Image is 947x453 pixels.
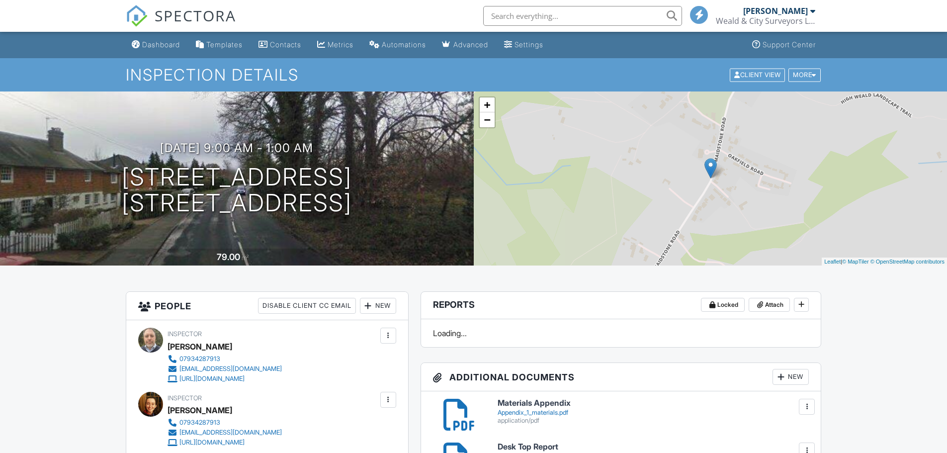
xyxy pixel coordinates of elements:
[480,97,495,112] a: Zoom in
[179,419,220,427] div: 07934287913
[870,259,945,265] a: © OpenStreetMap contributors
[142,40,180,49] div: Dashboard
[743,6,808,16] div: [PERSON_NAME]
[122,164,352,217] h1: [STREET_ADDRESS] [STREET_ADDRESS]
[500,36,547,54] a: Settings
[824,259,841,265] a: Leaflet
[179,429,282,437] div: [EMAIL_ADDRESS][DOMAIN_NAME]
[421,363,821,391] h3: Additional Documents
[179,355,220,363] div: 07934287913
[730,68,785,82] div: Client View
[179,365,282,373] div: [EMAIL_ADDRESS][DOMAIN_NAME]
[788,68,821,82] div: More
[168,354,282,364] a: 07934287913
[773,369,809,385] div: New
[480,112,495,127] a: Zoom out
[126,66,822,84] h1: Inspection Details
[270,40,301,49] div: Contacts
[763,40,816,49] div: Support Center
[382,40,426,49] div: Automations
[729,71,787,78] a: Client View
[168,374,282,384] a: [URL][DOMAIN_NAME]
[192,36,247,54] a: Templates
[483,6,682,26] input: Search everything...
[168,428,282,438] a: [EMAIL_ADDRESS][DOMAIN_NAME]
[168,438,282,448] a: [URL][DOMAIN_NAME]
[822,258,947,266] div: |
[498,443,809,452] h6: Desk Top Report
[515,40,543,49] div: Settings
[206,40,243,49] div: Templates
[438,36,492,54] a: Advanced
[453,40,488,49] div: Advanced
[498,399,809,408] h6: Materials Appendix
[498,417,809,425] div: application/pdf
[258,298,356,314] div: Disable Client CC Email
[126,5,148,27] img: The Best Home Inspection Software - Spectora
[328,40,353,49] div: Metrics
[168,339,232,354] div: [PERSON_NAME]
[168,364,282,374] a: [EMAIL_ADDRESS][DOMAIN_NAME]
[128,36,184,54] a: Dashboard
[179,439,245,447] div: [URL][DOMAIN_NAME]
[155,5,236,26] span: SPECTORA
[360,298,396,314] div: New
[168,330,202,338] span: Inspector
[168,394,202,402] span: Inspector
[160,141,313,155] h3: [DATE] 9:00 am - 1:00 am
[365,36,430,54] a: Automations (Basic)
[168,418,282,428] a: 07934287913
[842,259,869,265] a: © MapTiler
[255,36,305,54] a: Contacts
[498,399,809,424] a: Materials Appendix Appendix_1_materials.pdf application/pdf
[242,254,249,262] span: m²
[716,16,815,26] div: Weald & City Surveyors Limited
[313,36,357,54] a: Metrics
[748,36,820,54] a: Support Center
[126,13,236,34] a: SPECTORA
[126,292,408,320] h3: People
[217,252,240,262] div: 79.00
[498,409,809,417] div: Appendix_1_materials.pdf
[168,403,232,418] div: [PERSON_NAME]
[179,375,245,383] div: [URL][DOMAIN_NAME]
